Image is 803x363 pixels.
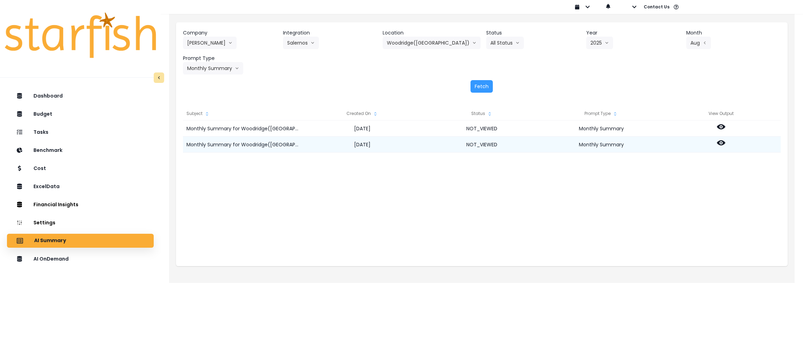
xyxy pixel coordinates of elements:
svg: sort [612,111,618,117]
div: Status [422,107,542,121]
div: Created On [303,107,422,121]
div: [DATE] [303,121,422,137]
button: Woodridge([GEOGRAPHIC_DATA])arrow down line [383,37,481,49]
button: AI Summary [7,234,154,248]
header: Month [686,29,781,37]
button: Cost [7,161,154,175]
button: Tasks [7,125,154,139]
p: Benchmark [33,147,62,153]
header: Company [183,29,277,37]
button: 2025arrow down line [586,37,613,49]
div: Monthly Summary for Woodridge([GEOGRAPHIC_DATA]) for [DATE] [183,121,302,137]
div: NOT_VIEWED [422,137,542,153]
p: Tasks [33,129,48,135]
div: Subject [183,107,302,121]
header: Prompt Type [183,55,277,62]
div: Monthly Summary [542,121,661,137]
svg: arrow down line [605,39,609,46]
button: AI OnDemand [7,252,154,266]
div: Prompt Type [542,107,661,121]
p: ExcelData [33,184,60,190]
svg: arrow down line [515,39,520,46]
button: Budget [7,107,154,121]
svg: arrow down line [228,39,232,46]
svg: arrow down line [472,39,476,46]
div: [DATE] [303,137,422,153]
button: All Statusarrow down line [486,37,524,49]
div: NOT_VIEWED [422,121,542,137]
header: Location [383,29,481,37]
p: Cost [33,165,46,171]
p: Budget [33,111,52,117]
button: Financial Insights [7,198,154,211]
p: AI OnDemand [33,256,69,262]
p: Dashboard [33,93,63,99]
button: Augarrow left line [686,37,711,49]
svg: arrow left line [703,39,707,46]
header: Integration [283,29,377,37]
p: AI Summary [34,238,66,244]
button: ExcelData [7,179,154,193]
button: Dashboard [7,89,154,103]
svg: sort [487,111,492,117]
div: Monthly Summary for Woodridge([GEOGRAPHIC_DATA]) for [DATE] [183,137,302,153]
button: Settings [7,216,154,230]
header: Status [486,29,581,37]
button: Benchmark [7,143,154,157]
svg: sort [204,111,210,117]
header: Year [586,29,681,37]
div: Monthly Summary [542,137,661,153]
svg: sort [373,111,378,117]
button: Salernosarrow down line [283,37,319,49]
button: [PERSON_NAME]arrow down line [183,37,237,49]
svg: arrow down line [235,65,239,72]
div: View Output [661,107,781,121]
svg: arrow down line [311,39,315,46]
button: Monthly Summaryarrow down line [183,62,243,75]
button: Fetch [471,80,493,93]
